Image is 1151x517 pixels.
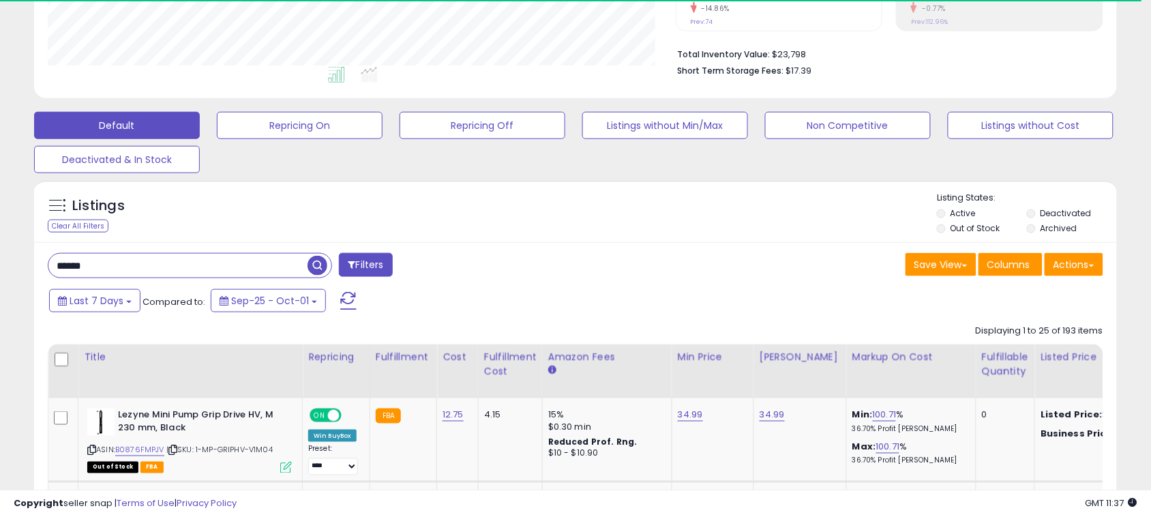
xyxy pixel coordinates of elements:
[34,146,200,173] button: Deactivated & In Stock
[115,445,164,456] a: B0876FMPJV
[118,409,284,437] b: Lezyne Mini Pump Grip Drive HV, M 230 mm, Black
[582,112,748,139] button: Listings without Min/Max
[852,441,966,466] div: %
[846,344,976,398] th: The percentage added to the cost of goods (COGS) that forms the calculator for Min & Max prices.
[786,64,812,77] span: $17.39
[760,408,785,422] a: 34.99
[678,48,771,60] b: Total Inventory Value:
[72,196,125,216] h5: Listings
[876,440,900,454] a: 100.71
[678,408,703,422] a: 34.99
[852,456,966,466] p: 36.70% Profit [PERSON_NAME]
[906,253,976,276] button: Save View
[937,192,1117,205] p: Listing States:
[691,18,713,26] small: Prev: 74
[84,350,297,364] div: Title
[548,409,661,421] div: 15%
[87,409,115,436] img: 31r6BOjEUiL._SL40_.jpg
[548,448,661,460] div: $10 - $10.90
[140,462,164,473] span: FBA
[87,462,138,473] span: All listings that are currently out of stock and unavailable for purchase on Amazon
[548,364,556,376] small: Amazon Fees.
[948,112,1113,139] button: Listings without Cost
[143,295,205,308] span: Compared to:
[217,112,383,139] button: Repricing On
[678,65,784,76] b: Short Term Storage Fees:
[852,424,966,434] p: 36.70% Profit [PERSON_NAME]
[548,421,661,433] div: $0.30 min
[852,350,970,364] div: Markup on Cost
[873,408,897,422] a: 100.71
[1086,497,1137,509] span: 2025-10-9 11:37 GMT
[1045,253,1103,276] button: Actions
[211,289,326,312] button: Sep-25 - Oct-01
[548,350,666,364] div: Amazon Fees
[852,440,876,453] b: Max:
[760,350,841,364] div: [PERSON_NAME]
[443,408,464,422] a: 12.75
[1041,427,1116,440] b: Business Price:
[70,294,123,308] span: Last 7 Days
[852,408,873,421] b: Min:
[231,294,309,308] span: Sep-25 - Oct-01
[376,350,431,364] div: Fulfillment
[852,409,966,434] div: %
[982,409,1024,421] div: 0
[376,409,401,424] small: FBA
[48,220,108,233] div: Clear All Filters
[987,258,1030,271] span: Columns
[34,112,200,139] button: Default
[951,222,1000,234] label: Out of Stock
[340,410,361,422] span: OFF
[982,350,1029,379] div: Fulfillable Quantity
[117,497,175,509] a: Terms of Use
[311,410,328,422] span: ON
[49,289,140,312] button: Last 7 Days
[697,3,730,14] small: -14.86%
[166,445,273,456] span: | SKU: 1-MP-GRIPHV-V1M04
[978,253,1043,276] button: Columns
[484,409,532,421] div: 4.15
[87,409,292,472] div: ASIN:
[1041,222,1077,234] label: Archived
[548,436,638,447] b: Reduced Prof. Rng.
[678,45,1094,61] li: $23,798
[765,112,931,139] button: Non Competitive
[177,497,237,509] a: Privacy Policy
[917,3,946,14] small: -0.77%
[678,350,748,364] div: Min Price
[400,112,565,139] button: Repricing Off
[308,445,359,475] div: Preset:
[308,350,364,364] div: Repricing
[14,497,237,510] div: seller snap | |
[308,430,357,442] div: Win BuyBox
[339,253,392,277] button: Filters
[951,207,976,219] label: Active
[484,350,537,379] div: Fulfillment Cost
[1041,408,1103,421] b: Listed Price:
[1041,207,1092,219] label: Deactivated
[976,325,1103,338] div: Displaying 1 to 25 of 193 items
[443,350,473,364] div: Cost
[911,18,948,26] small: Prev: 112.96%
[14,497,63,509] strong: Copyright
